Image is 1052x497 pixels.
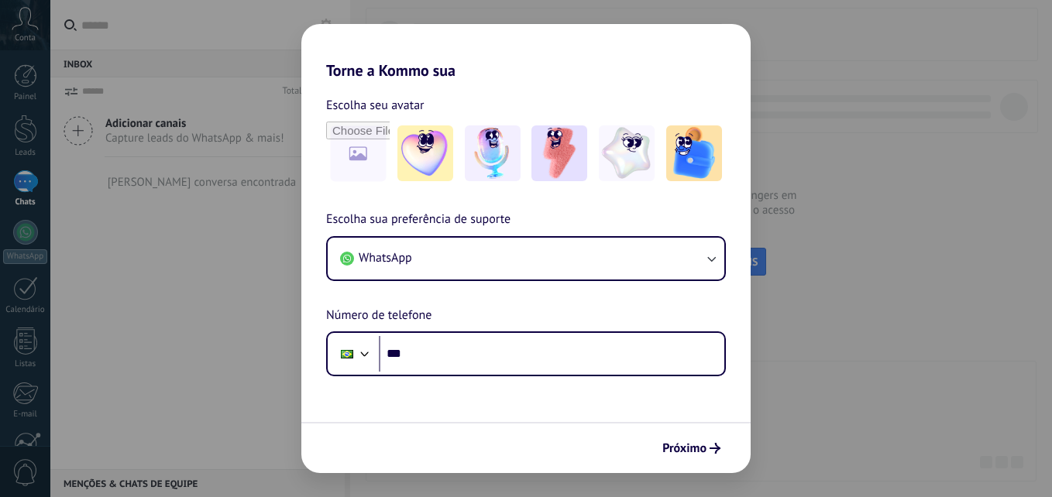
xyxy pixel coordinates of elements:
button: Próximo [655,435,727,461]
img: -5.jpeg [666,125,722,181]
span: Número de telefone [326,306,431,326]
img: -1.jpeg [397,125,453,181]
span: Escolha seu avatar [326,95,425,115]
span: WhatsApp [359,250,412,266]
button: WhatsApp [328,238,724,279]
h2: Torne a Kommo sua [301,24,751,80]
img: -2.jpeg [465,125,521,181]
div: Brazil: + 55 [332,338,362,370]
img: -4.jpeg [599,125,655,181]
img: -3.jpeg [531,125,587,181]
span: Próximo [662,443,706,454]
span: Escolha sua preferência de suporte [326,210,511,230]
